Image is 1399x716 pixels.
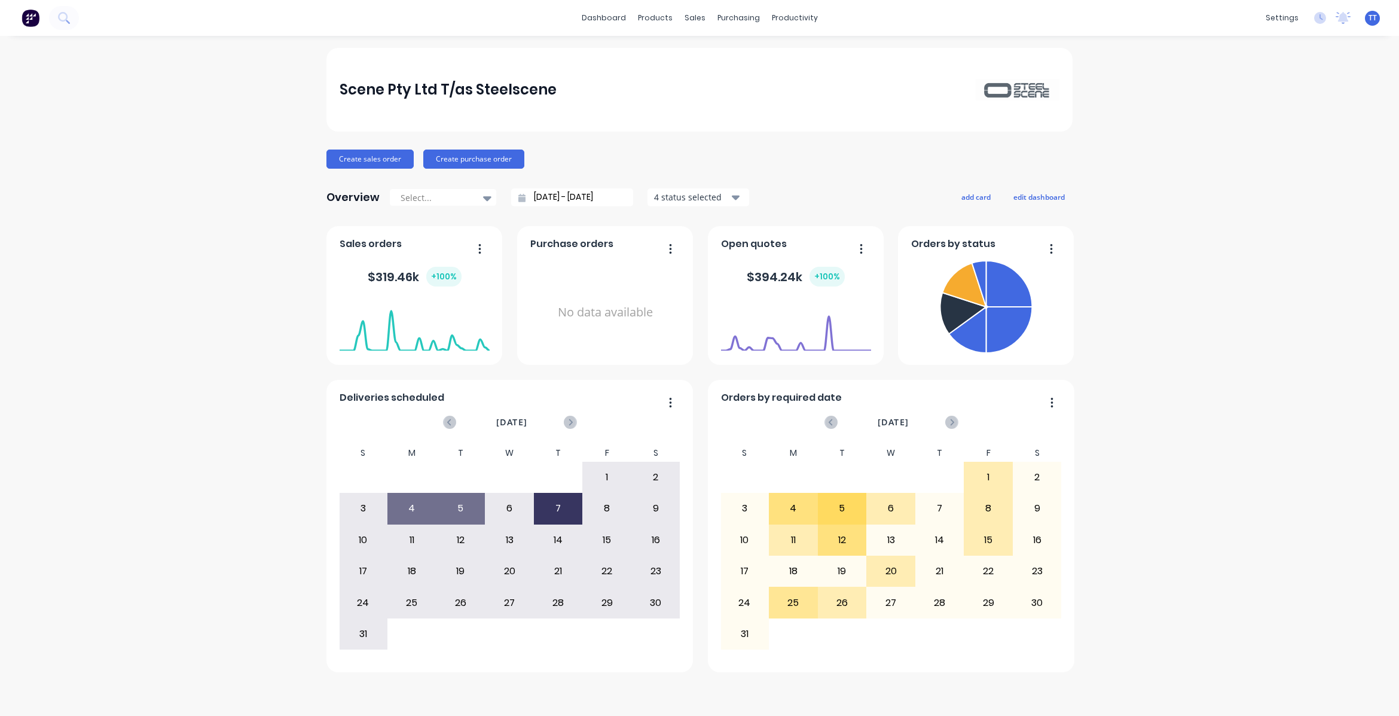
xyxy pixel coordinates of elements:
div: 2 [1013,462,1061,492]
div: M [387,444,436,462]
div: 22 [964,556,1012,586]
button: Create purchase order [423,150,524,169]
div: 4 [769,493,817,523]
div: S [720,444,769,462]
div: 1 [964,462,1012,492]
div: No data available [530,256,680,369]
div: 1 [583,462,631,492]
div: 17 [340,556,387,586]
div: 28 [534,587,582,617]
div: 6 [867,493,915,523]
div: $ 394.24k [747,267,845,287]
div: S [1013,444,1062,462]
div: 5 [818,493,866,523]
div: 10 [340,525,387,555]
div: 11 [388,525,436,555]
div: 20 [485,556,533,586]
div: S [339,444,388,462]
div: 16 [1013,525,1061,555]
div: 24 [721,587,769,617]
div: 7 [534,493,582,523]
div: + 100 % [810,267,845,287]
div: 23 [632,556,680,586]
div: 14 [534,525,582,555]
div: 23 [1013,556,1061,586]
div: F [582,444,631,462]
div: 31 [721,619,769,649]
div: T [915,444,964,462]
div: 28 [916,587,964,617]
div: 16 [632,525,680,555]
div: 8 [583,493,631,523]
div: 9 [632,493,680,523]
span: Orders by status [911,237,995,251]
button: edit dashboard [1006,189,1073,205]
button: add card [954,189,998,205]
button: 4 status selected [647,188,749,206]
div: productivity [766,9,824,27]
div: 18 [388,556,436,586]
img: Scene Pty Ltd T/as Steelscene [976,79,1059,100]
div: W [485,444,534,462]
a: dashboard [576,9,632,27]
div: T [436,444,485,462]
div: M [769,444,818,462]
div: 5 [437,493,485,523]
div: 27 [867,587,915,617]
div: 29 [964,587,1012,617]
span: TT [1369,13,1377,23]
div: 12 [437,525,485,555]
div: 3 [721,493,769,523]
div: F [964,444,1013,462]
div: 29 [583,587,631,617]
div: 13 [485,525,533,555]
div: 7 [916,493,964,523]
div: 13 [867,525,915,555]
div: 12 [818,525,866,555]
div: 26 [437,587,485,617]
div: Overview [326,185,380,209]
div: 22 [583,556,631,586]
div: 30 [632,587,680,617]
div: 9 [1013,493,1061,523]
span: Open quotes [721,237,787,251]
div: Scene Pty Ltd T/as Steelscene [340,78,557,102]
div: S [631,444,680,462]
div: 2 [632,462,680,492]
div: 26 [818,587,866,617]
span: [DATE] [878,416,909,429]
div: 6 [485,493,533,523]
span: [DATE] [496,416,527,429]
div: 18 [769,556,817,586]
span: Purchase orders [530,237,613,251]
div: 21 [916,556,964,586]
div: 4 status selected [654,191,729,203]
div: 19 [818,556,866,586]
div: 25 [769,587,817,617]
div: 30 [1013,587,1061,617]
img: Factory [22,9,39,27]
div: 3 [340,493,387,523]
div: 31 [340,619,387,649]
div: products [632,9,679,27]
div: T [818,444,867,462]
div: sales [679,9,711,27]
div: purchasing [711,9,766,27]
span: Orders by required date [721,391,842,405]
span: Deliveries scheduled [340,391,444,405]
div: 10 [721,525,769,555]
div: 19 [437,556,485,586]
div: 24 [340,587,387,617]
div: T [534,444,583,462]
button: Create sales order [326,150,414,169]
div: 14 [916,525,964,555]
div: settings [1260,9,1305,27]
div: 17 [721,556,769,586]
div: 11 [769,525,817,555]
span: Sales orders [340,237,402,251]
div: 8 [964,493,1012,523]
div: 4 [388,493,436,523]
div: 25 [388,587,436,617]
div: 27 [485,587,533,617]
div: 15 [583,525,631,555]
